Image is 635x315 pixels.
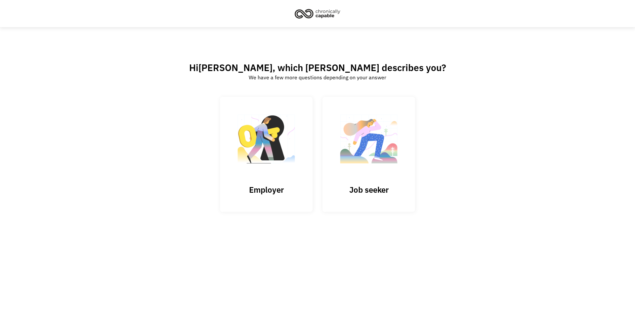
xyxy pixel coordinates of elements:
a: Job seeker [322,97,415,212]
span: [PERSON_NAME] [198,61,273,74]
div: We have a few more questions depending on your answer [249,73,386,81]
img: Chronically Capable logo [293,6,342,21]
input: Submit [220,97,313,212]
h3: Job seeker [336,185,402,195]
h2: Hi , which [PERSON_NAME] describes you? [189,62,446,73]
